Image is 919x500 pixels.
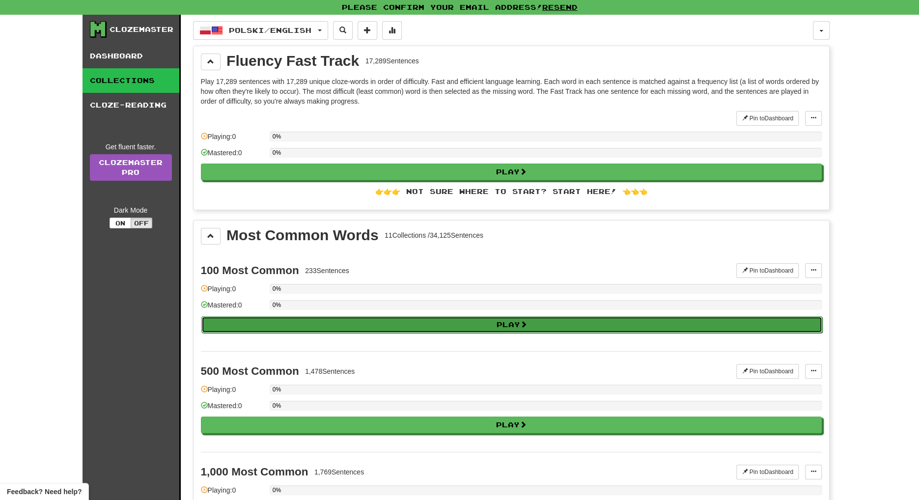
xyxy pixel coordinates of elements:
a: Cloze-Reading [83,93,179,117]
div: 1,000 Most Common [201,466,308,478]
p: Play 17,289 sentences with 17,289 unique cloze-words in order of difficulty. Fast and efficient l... [201,77,822,106]
div: Fluency Fast Track [226,54,359,68]
button: Pin toDashboard [736,263,799,278]
button: Off [131,218,152,228]
div: Playing: 0 [201,284,265,300]
div: Playing: 0 [201,132,265,148]
div: Clozemaster [110,25,173,34]
button: Add sentence to collection [358,21,377,40]
div: 1,478 Sentences [305,366,355,376]
span: Open feedback widget [7,487,82,497]
button: On [110,218,131,228]
button: Play [201,164,822,180]
span: Polski / English [229,26,311,34]
button: More stats [382,21,402,40]
div: Playing: 0 [201,385,265,401]
button: Pin toDashboard [736,364,799,379]
button: Polski/English [193,21,328,40]
button: Play [201,316,822,333]
div: Most Common Words [226,228,378,243]
div: 233 Sentences [305,266,349,276]
a: Dashboard [83,44,179,68]
div: 500 Most Common [201,365,299,377]
button: Pin toDashboard [736,111,799,126]
button: Pin toDashboard [736,465,799,479]
div: 100 Most Common [201,264,299,277]
button: Play [201,417,822,433]
div: Mastered: 0 [201,300,265,316]
a: ClozemasterPro [90,154,172,181]
div: 17,289 Sentences [365,56,419,66]
div: Mastered: 0 [201,401,265,417]
div: Get fluent faster. [90,142,172,152]
div: Dark Mode [90,205,172,215]
button: Search sentences [333,21,353,40]
a: Collections [83,68,179,93]
div: 👉👉👉 Not sure where to start? Start here! 👈👈👈 [201,187,822,196]
div: 11 Collections / 34,125 Sentences [385,230,483,240]
div: Mastered: 0 [201,148,265,164]
div: 1,769 Sentences [314,467,364,477]
a: Resend [542,3,578,11]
